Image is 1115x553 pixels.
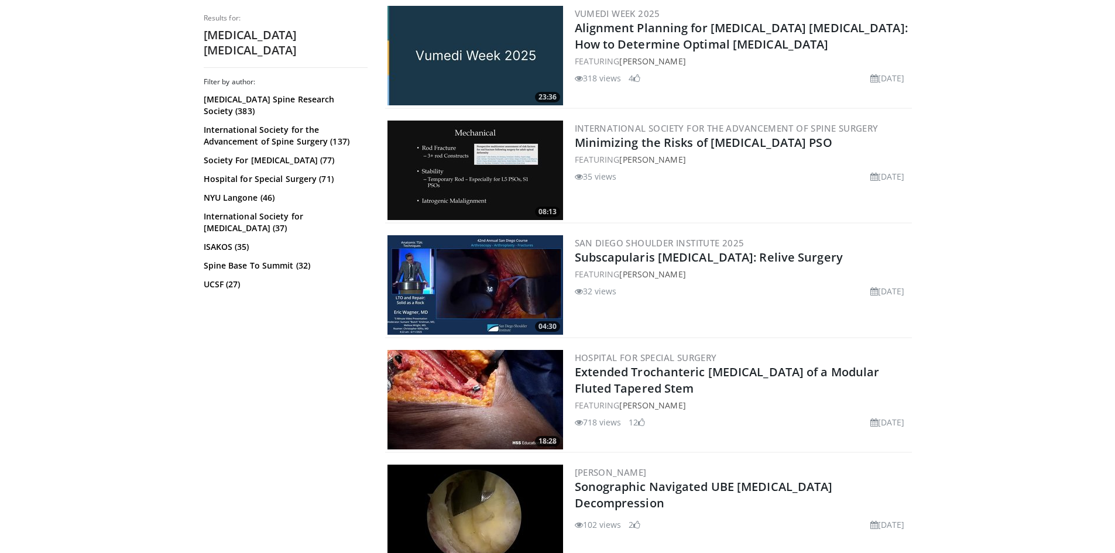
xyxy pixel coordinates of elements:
li: 102 views [575,518,622,531]
a: San Diego Shoulder Institute 2025 [575,237,745,249]
a: 08:13 [387,121,563,220]
p: Results for: [204,13,368,23]
div: FEATURING [575,268,910,280]
a: Extended Trochanteric [MEDICAL_DATA] of a Modular Fluted Tapered Stem [575,364,880,396]
a: Spine Base To Summit (32) [204,260,365,272]
li: [DATE] [870,170,905,183]
a: [PERSON_NAME] [619,154,685,165]
li: 2 [629,518,640,531]
a: Sonographic Navigated UBE [MEDICAL_DATA] Decompression [575,479,833,511]
a: International Society for the Advancement of Spine Surgery [575,122,879,134]
a: Hospital for Special Surgery (71) [204,173,365,185]
li: 32 views [575,285,617,297]
li: [DATE] [870,285,905,297]
a: Hospital for Special Surgery [575,352,717,363]
span: 18:28 [535,436,560,446]
a: [PERSON_NAME] [619,56,685,67]
li: 318 views [575,72,622,84]
div: FEATURING [575,153,910,166]
img: b4fbf6bf-301c-4b6c-8922-b560344a0221.jpg.300x170_q85_crop-smart_upscale.jpg [387,6,563,105]
a: International Society for the Advancement of Spine Surgery (137) [204,124,365,147]
li: [DATE] [870,72,905,84]
a: [PERSON_NAME] [619,400,685,411]
a: [MEDICAL_DATA] Spine Research Society (383) [204,94,365,117]
a: 23:36 [387,6,563,105]
a: Subscapularis [MEDICAL_DATA]: Relive Surgery [575,249,843,265]
div: FEATURING [575,55,910,67]
a: Vumedi Week 2025 [575,8,660,19]
a: ISAKOS (35) [204,241,365,253]
a: Minimizing the Risks of [MEDICAL_DATA] PSO [575,135,832,150]
h2: [MEDICAL_DATA] [MEDICAL_DATA] [204,28,368,58]
li: [DATE] [870,416,905,428]
li: [DATE] [870,518,905,531]
div: FEATURING [575,399,910,411]
li: 4 [629,72,640,84]
li: 718 views [575,416,622,428]
h3: Filter by author: [204,77,368,87]
span: 08:13 [535,207,560,217]
li: 12 [629,416,645,428]
img: f3cdfbb9-7de8-411c-9e53-0e88e6e931d5.300x170_q85_crop-smart_upscale.jpg [387,235,563,335]
a: UCSF (27) [204,279,365,290]
a: International Society for [MEDICAL_DATA] (37) [204,211,365,234]
span: 04:30 [535,321,560,332]
a: NYU Langone (46) [204,192,365,204]
li: 35 views [575,170,617,183]
img: e2c247ce-ad5f-44e2-b5e4-68305d0257cd.300x170_q85_crop-smart_upscale.jpg [387,121,563,220]
img: 9ea35b76-fb44-4d9a-9319-efeab42ec5fb.300x170_q85_crop-smart_upscale.jpg [387,350,563,449]
a: 18:28 [387,350,563,449]
a: Society For [MEDICAL_DATA] (77) [204,154,365,166]
a: [PERSON_NAME] [619,269,685,280]
span: 23:36 [535,92,560,102]
a: [PERSON_NAME] [575,466,647,478]
a: 04:30 [387,235,563,335]
a: Alignment Planning for [MEDICAL_DATA] [MEDICAL_DATA]: How to Determine Optimal [MEDICAL_DATA] [575,20,908,52]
